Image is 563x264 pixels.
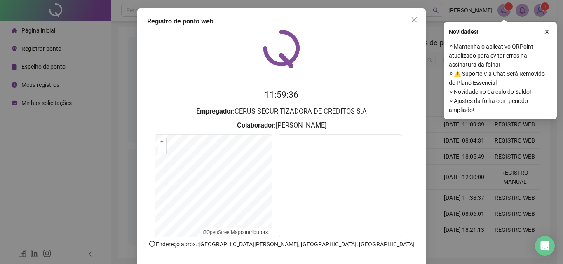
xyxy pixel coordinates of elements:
[263,30,300,68] img: QRPoint
[449,42,552,69] span: ⚬ Mantenha o aplicativo QRPoint atualizado para evitar erros na assinatura da folha!
[203,229,269,235] li: © contributors.
[544,29,550,35] span: close
[147,106,416,117] h3: : CERUS SECURITIZADORA DE CREDITOS S.A
[158,146,166,154] button: –
[158,138,166,146] button: +
[196,107,233,115] strong: Empregador
[148,240,156,248] span: info-circle
[449,69,552,87] span: ⚬ ⚠️ Suporte Via Chat Será Removido do Plano Essencial
[449,27,479,36] span: Novidades !
[265,90,298,100] time: 11:59:36
[408,13,421,26] button: Close
[535,236,555,256] div: Open Intercom Messenger
[449,87,552,96] span: ⚬ Novidade no Cálculo do Saldo!
[147,120,416,131] h3: : [PERSON_NAME]
[147,240,416,249] p: Endereço aprox. : [GEOGRAPHIC_DATA][PERSON_NAME], [GEOGRAPHIC_DATA], [GEOGRAPHIC_DATA]
[237,121,274,129] strong: Colaborador
[449,96,552,114] span: ⚬ Ajustes da folha com período ampliado!
[411,16,418,23] span: close
[147,16,416,26] div: Registro de ponto web
[206,229,241,235] a: OpenStreetMap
